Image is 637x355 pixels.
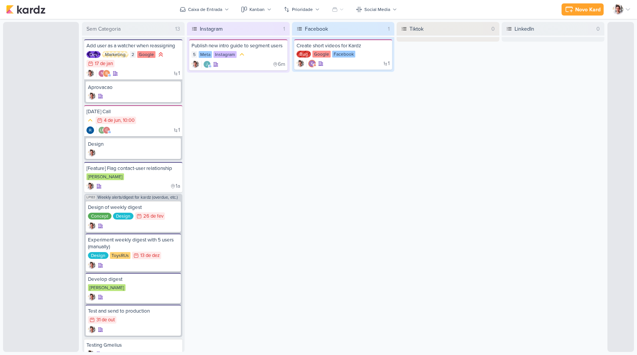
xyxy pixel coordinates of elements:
p: n [101,72,104,76]
p: LP [100,129,104,132]
div: kelly@kellylgabel.com [308,60,316,67]
div: 17 de jan [95,61,113,66]
img: Lucas Pessoa [88,222,96,230]
div: [Feature] Flag contact-user relationship [86,165,180,172]
button: Novo Kard [562,3,604,16]
div: Meta [199,51,212,58]
div: Colaboradores: jonny@hey.com [201,61,211,68]
div: LinkedIn [512,22,596,36]
p: b [105,72,108,76]
div: Dev [86,51,100,58]
div: Criador(a): Robert Weigel [86,126,94,134]
div: Sem Categoria [86,25,121,33]
div: Facebook [303,22,388,36]
img: Lucas Pessoa [88,293,96,301]
div: 5 [191,51,197,58]
div: Novo Kard [575,6,601,14]
img: Robert Weigel [86,126,94,134]
div: bruno@mlcommons.org [103,70,110,77]
div: Instagram [198,22,283,36]
div: Instagram [213,51,237,58]
div: Criador(a): Lucas Pessoa [86,182,94,190]
span: 6m [278,62,285,67]
span: 1 [178,128,180,133]
div: último check-in há 6 meses [273,61,285,68]
span: LP183 [86,195,96,199]
div: 13 [175,25,180,33]
div: último check-in há 1 ano [170,182,180,190]
img: Lucas Pessoa [88,262,96,269]
div: Test and send to production [88,308,179,315]
div: Facebook [332,51,355,58]
div: , 10:00 [121,118,135,123]
div: Testing Gmelius [86,342,180,349]
div: 0 [491,25,495,33]
div: 13 de dez [140,253,160,258]
img: Lucas Pessoa [88,326,96,333]
div: [PERSON_NAME] [86,173,124,180]
img: kardz.app [6,5,45,14]
div: Criador(a): Lucas Pessoa [297,60,304,67]
span: 1 [178,71,180,76]
div: 26 de fev [143,214,163,219]
div: Colaboradores: Lucas A Pessoa, chanler@godfreyproof.com [96,126,110,134]
p: c [105,129,108,132]
div: Design of weekly digest [88,204,179,211]
div: Google [312,51,331,58]
div: Criador(a): Lucas Pessoa [88,222,96,230]
div: Criador(a): Lucas Pessoa [88,293,96,301]
span: 1a [176,184,180,189]
div: Tiktok [407,22,491,36]
img: Lucas Pessoa [86,182,94,190]
div: 31 de out [96,318,115,322]
div: 2 [130,51,136,58]
div: nathanw@mlcommons.org [98,70,106,77]
div: Criador(a): Lucas Pessoa [191,61,199,68]
span: 1 [388,61,390,66]
div: Publish new intro guide to segment users [191,42,285,49]
div: Criador(a): Lucas Pessoa [88,262,96,269]
div: Marketing [102,51,129,58]
div: Colaboradores: nathanw@mlcommons.org, bruno@mlcommons.org [96,70,110,77]
div: Criador(a): Lucas Pessoa [88,149,96,157]
div: ToysRUs [110,252,130,259]
div: Experiment weekly digest with 5 users (manually) [88,237,179,250]
div: 1 [388,25,390,33]
div: Design [113,213,133,220]
div: Prioridade Média [238,51,246,58]
img: Lucas Pessoa [86,70,94,77]
div: Lucas A Pessoa [98,126,106,134]
div: chanler@godfreyproof.com [103,126,110,134]
div: Criador(a): Lucas Pessoa [86,70,94,77]
span: Weekly alerts/digest for kardz (overdue, etc.) [97,195,178,199]
div: Design [88,141,179,148]
div: 1 [283,25,285,33]
img: Lucas Pessoa [613,4,623,15]
img: Lucas Pessoa [297,60,304,67]
div: Concept [88,213,111,220]
div: [PERSON_NAME] [88,284,126,291]
div: Develop digest [88,276,179,283]
p: k [311,62,313,66]
p: j [206,63,208,67]
img: Lucas Pessoa [88,92,96,100]
div: Design [88,252,108,259]
img: Lucas Pessoa [191,61,199,68]
div: Create short videos for Kardz [297,42,390,49]
div: 4 de jun [104,118,121,123]
div: jonny@hey.com [203,61,211,68]
div: Tuesday Call [86,108,180,115]
div: Criador(a): Lucas Pessoa [88,92,96,100]
div: Bug [297,51,311,58]
div: Add user as a watcher when reassigning [86,42,180,49]
div: Aprovacao [88,84,179,91]
div: 0 [596,25,600,33]
div: Google [137,51,155,58]
img: Lucas Pessoa [88,149,96,157]
div: Prioridade Média [86,117,94,124]
div: Colaboradores: kelly@kellylgabel.com [306,60,316,67]
div: Criador(a): Lucas Pessoa [88,326,96,333]
div: Prioridade Alta [157,51,165,58]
